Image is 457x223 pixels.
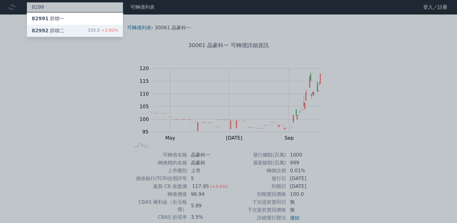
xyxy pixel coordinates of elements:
[32,28,49,34] span: 82992
[32,16,49,21] span: 82991
[88,27,118,34] div: 155.0
[100,28,118,33] span: +3.00%
[427,194,457,223] iframe: Chat Widget
[27,25,123,37] a: 82992群聯二 155.0+3.00%
[27,13,123,25] a: 82991群聯一
[427,194,457,223] div: 聊天小工具
[32,27,64,34] div: 群聯二
[32,15,64,22] div: 群聯一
